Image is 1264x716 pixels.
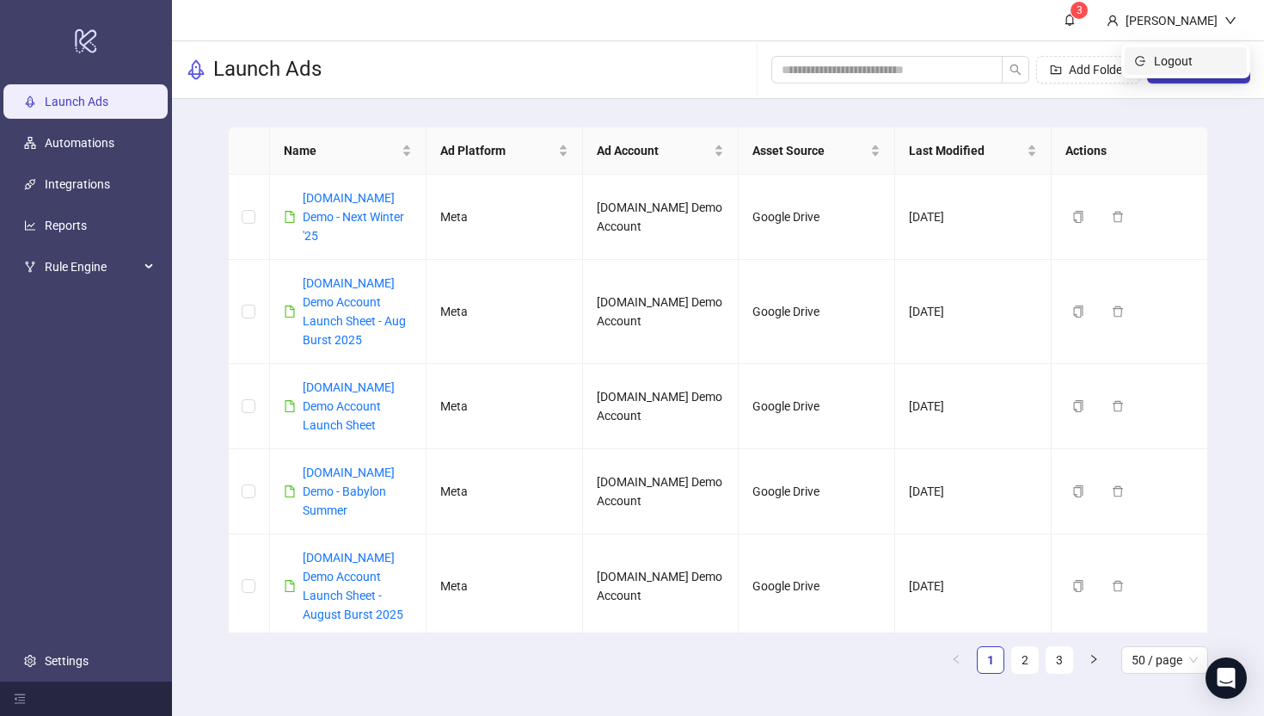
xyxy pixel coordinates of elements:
[303,191,404,243] a: [DOMAIN_NAME] Demo - Next Winter '25
[426,175,583,260] td: Meta
[739,127,895,175] th: Asset Source
[1119,11,1224,30] div: [PERSON_NAME]
[1050,64,1062,76] span: folder-add
[977,646,1004,674] li: 1
[426,364,583,449] td: Meta
[186,59,206,80] span: rocket
[284,141,398,160] span: Name
[739,175,895,260] td: Google Drive
[24,261,36,273] span: fork
[895,364,1052,449] td: [DATE]
[1112,400,1124,412] span: delete
[1071,2,1088,19] sup: 3
[583,449,739,534] td: [DOMAIN_NAME] Demo Account
[597,141,711,160] span: Ad Account
[303,276,406,347] a: [DOMAIN_NAME] Demo Account Launch Sheet - Aug Burst 2025
[284,306,296,318] span: file
[213,56,322,83] h3: Launch Ads
[45,136,114,150] a: Automations
[739,260,895,364] td: Google Drive
[739,534,895,639] td: Google Drive
[1080,646,1108,674] li: Next Page
[284,211,296,223] span: file
[440,141,555,160] span: Ad Platform
[1072,485,1084,497] span: copy
[1012,647,1038,673] a: 2
[303,551,403,621] a: [DOMAIN_NAME] Demo Account Launch Sheet - August Burst 2025
[583,534,739,639] td: [DOMAIN_NAME] Demo Account
[1072,580,1084,592] span: copy
[45,219,87,232] a: Reports
[583,260,739,364] td: [DOMAIN_NAME] Demo Account
[303,466,395,517] a: [DOMAIN_NAME] Demo - Babylon Summer
[1009,64,1022,76] span: search
[909,141,1023,160] span: Last Modified
[284,400,296,412] span: file
[1069,63,1126,77] span: Add Folder
[978,647,1003,673] a: 1
[1135,56,1147,66] span: logout
[895,534,1052,639] td: [DATE]
[45,654,89,668] a: Settings
[739,364,895,449] td: Google Drive
[1072,400,1084,412] span: copy
[1011,646,1039,674] li: 2
[45,250,139,284] span: Rule Engine
[1112,211,1124,223] span: delete
[1072,211,1084,223] span: copy
[284,485,296,497] span: file
[1107,15,1119,27] span: user
[739,449,895,534] td: Google Drive
[1121,646,1208,674] div: Page Size
[1046,647,1072,673] a: 3
[270,127,426,175] th: Name
[1072,306,1084,318] span: copy
[1077,4,1083,16] span: 3
[14,693,26,705] span: menu-fold
[426,260,583,364] td: Meta
[583,364,739,449] td: [DOMAIN_NAME] Demo Account
[1132,647,1198,673] span: 50 / page
[895,449,1052,534] td: [DATE]
[426,534,583,639] td: Meta
[583,127,739,175] th: Ad Account
[895,260,1052,364] td: [DATE]
[583,175,739,260] td: [DOMAIN_NAME] Demo Account
[1036,56,1140,83] button: Add Folder
[45,177,110,191] a: Integrations
[942,646,970,674] li: Previous Page
[426,449,583,534] td: Meta
[1224,15,1236,27] span: down
[1064,14,1076,26] span: bell
[942,646,970,674] button: left
[895,127,1052,175] th: Last Modified
[1206,657,1247,699] div: Open Intercom Messenger
[895,175,1052,260] td: [DATE]
[45,95,108,108] a: Launch Ads
[1112,485,1124,497] span: delete
[426,127,583,175] th: Ad Platform
[1080,646,1108,674] button: right
[1089,654,1099,664] span: right
[303,380,395,432] a: [DOMAIN_NAME] Demo Account Launch Sheet
[1112,580,1124,592] span: delete
[1052,127,1208,175] th: Actions
[752,141,867,160] span: Asset Source
[1154,52,1236,71] span: Logout
[951,654,961,664] span: left
[284,580,296,592] span: file
[1046,646,1073,674] li: 3
[1112,306,1124,318] span: delete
